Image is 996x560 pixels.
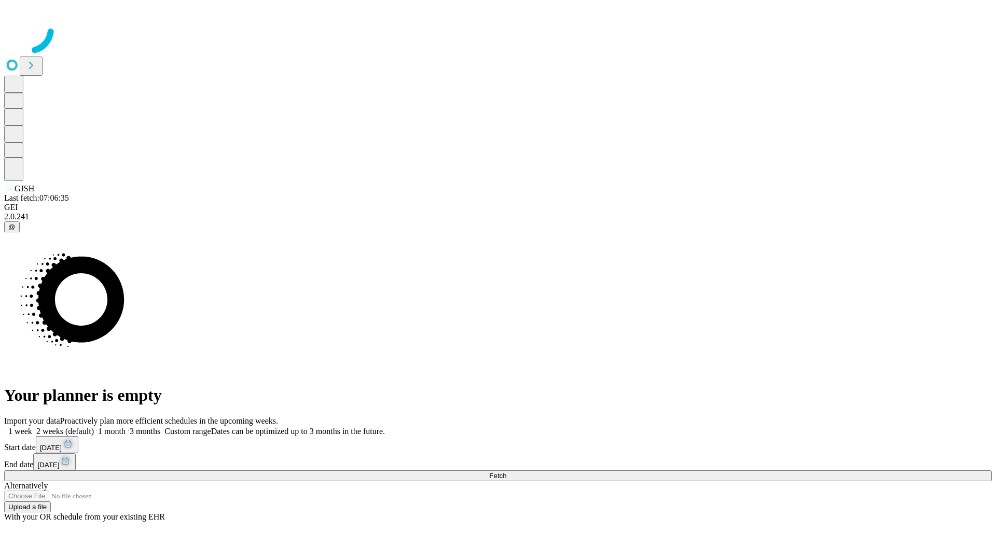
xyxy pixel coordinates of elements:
[15,184,34,193] span: GJSH
[4,501,51,512] button: Upload a file
[4,470,992,481] button: Fetch
[130,427,160,436] span: 3 months
[8,427,32,436] span: 1 week
[4,512,165,521] span: With your OR schedule from your existing EHR
[4,221,20,232] button: @
[4,386,992,405] h1: Your planner is empty
[211,427,385,436] span: Dates can be optimized up to 3 months in the future.
[8,223,16,231] span: @
[4,193,69,202] span: Last fetch: 07:06:35
[40,444,62,452] span: [DATE]
[489,472,506,480] span: Fetch
[4,481,48,490] span: Alternatively
[4,416,60,425] span: Import your data
[164,427,211,436] span: Custom range
[4,212,992,221] div: 2.0.241
[60,416,278,425] span: Proactively plan more efficient schedules in the upcoming weeks.
[33,453,76,470] button: [DATE]
[36,427,94,436] span: 2 weeks (default)
[37,461,59,469] span: [DATE]
[36,436,78,453] button: [DATE]
[4,453,992,470] div: End date
[4,203,992,212] div: GEI
[4,436,992,453] div: Start date
[98,427,126,436] span: 1 month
